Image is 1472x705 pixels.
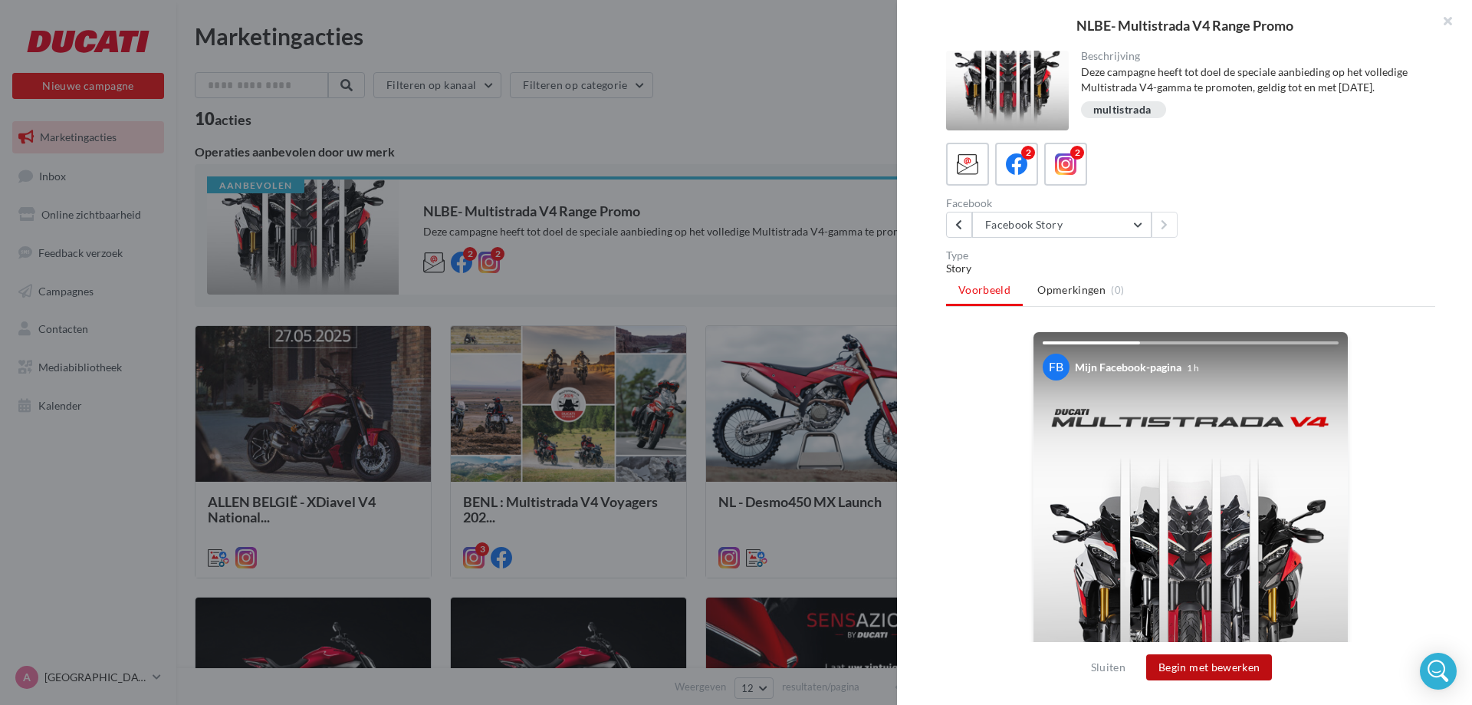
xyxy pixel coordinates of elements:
[1037,282,1106,298] span: Opmerkingen
[1085,658,1132,677] button: Sluiten
[1420,653,1457,690] div: Open Intercom Messenger
[972,212,1152,238] button: Facebook Story
[1187,361,1199,374] div: 1 h
[1043,354,1069,381] div: FB
[1081,51,1424,61] div: Beschrijving
[1070,146,1084,160] div: 2
[946,198,1184,209] div: Facebook
[1146,654,1272,680] button: Begin met bewerken
[1111,284,1124,296] span: (0)
[946,261,1435,276] div: Story
[946,250,1435,261] div: Type
[1021,146,1035,160] div: 2
[1075,360,1181,375] div: Mijn Facebook-pagina
[1093,104,1152,116] div: multistrada
[1081,64,1424,95] div: Deze campagne heeft tot doel de speciale aanbieding op het volledige Multistrada V4-gamma te prom...
[922,18,1447,32] div: NLBE- Multistrada V4 Range Promo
